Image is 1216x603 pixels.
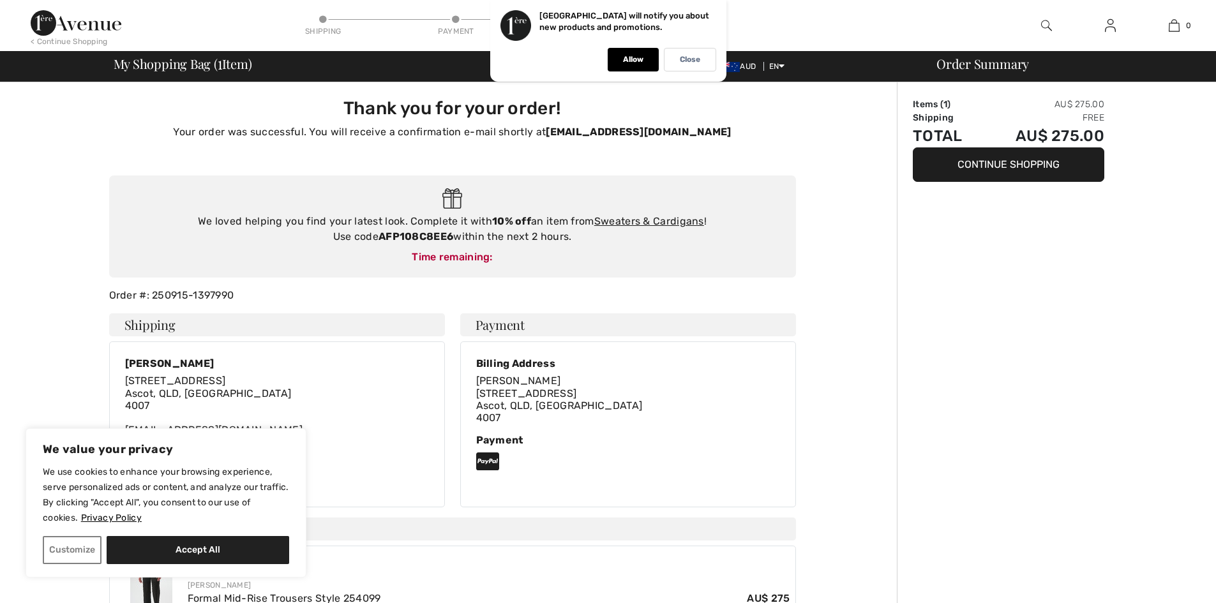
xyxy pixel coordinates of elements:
div: Order Summary [921,57,1208,70]
strong: [EMAIL_ADDRESS][DOMAIN_NAME] [546,126,731,138]
p: [GEOGRAPHIC_DATA] will notify you about new products and promotions. [539,11,709,32]
div: We value your privacy [26,428,306,577]
img: Australian Dollar [719,62,740,72]
td: AU$ 275.00 [981,124,1104,147]
h4: Shipping [109,313,445,336]
div: [PERSON_NAME] [188,579,790,591]
div: Payment [476,434,780,446]
h4: Payment [460,313,796,336]
button: Continue Shopping [913,147,1104,182]
div: Payment [437,26,475,37]
p: Your order was successful. You will receive a confirmation e-mail shortly at [117,124,788,140]
span: My Shopping Bag ( Item) [114,57,252,70]
div: We loved helping you find your latest look. Complete it with an item from ! Use code within the n... [122,214,783,244]
h4: My Shopping Bag (1 Item) [109,517,796,540]
div: Billing Address [476,357,643,369]
img: Gift.svg [442,188,462,209]
img: search the website [1041,18,1052,33]
span: 0 [1186,20,1191,31]
a: 0 [1143,18,1205,33]
p: Allow [623,55,643,64]
div: Shipping [304,26,342,37]
a: Sweaters & Cardigans [594,215,704,227]
button: Customize [43,536,101,564]
span: [STREET_ADDRESS] Ascot, QLD, [GEOGRAPHIC_DATA] 4007 [125,375,292,411]
p: Close [680,55,700,64]
div: Order #: 250915-1397990 [101,288,804,303]
h3: Thank you for your order! [117,98,788,119]
p: We use cookies to enhance your browsing experience, serve personalized ads or content, and analyz... [43,465,289,526]
td: Items ( ) [913,98,981,111]
span: [STREET_ADDRESS] Ascot, QLD, [GEOGRAPHIC_DATA] 4007 [476,387,643,424]
img: My Bag [1169,18,1180,33]
span: AUD [719,62,761,71]
td: Free [981,111,1104,124]
td: Total [913,124,981,147]
div: [EMAIL_ADDRESS][DOMAIN_NAME] 61437931205 [125,375,303,448]
div: < Continue Shopping [31,36,108,47]
p: We value your privacy [43,442,289,457]
span: EN [769,62,785,71]
div: [PERSON_NAME] [125,357,303,369]
div: Time remaining: [122,249,783,265]
td: AU$ 275.00 [981,98,1104,111]
img: My Info [1105,18,1116,33]
a: Privacy Policy [80,512,142,524]
span: [PERSON_NAME] [476,375,561,387]
a: Sign In [1095,18,1126,34]
span: 1 [943,99,947,110]
span: 1 [218,54,222,71]
strong: 10% off [492,215,531,227]
img: 1ère Avenue [31,10,121,36]
button: Accept All [107,536,289,564]
td: Shipping [913,111,981,124]
strong: AFP108C8EE6 [379,230,453,242]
